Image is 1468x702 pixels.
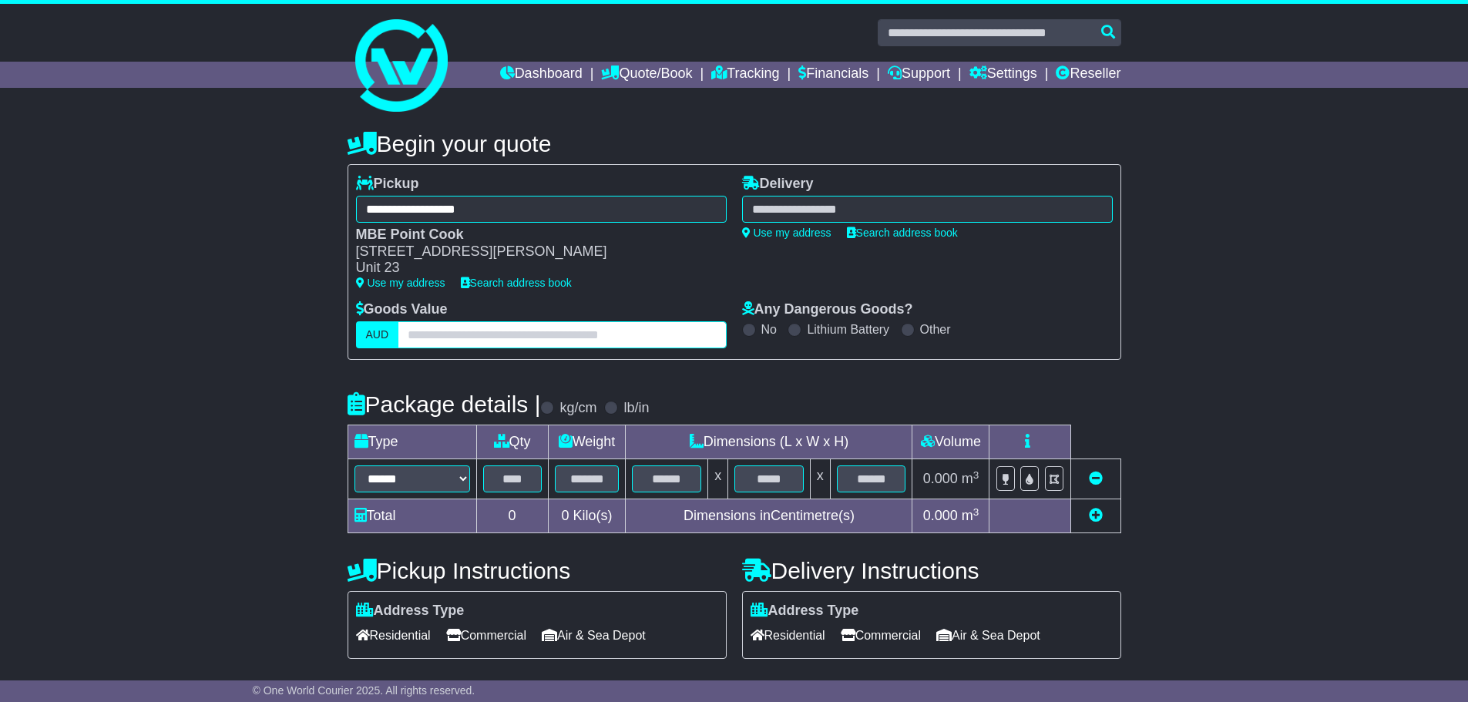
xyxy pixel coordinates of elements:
[356,260,711,277] div: Unit 23
[1089,508,1103,523] a: Add new item
[348,131,1121,156] h4: Begin your quote
[742,558,1121,583] h4: Delivery Instructions
[973,469,979,481] sup: 3
[920,322,951,337] label: Other
[356,321,399,348] label: AUD
[356,301,448,318] label: Goods Value
[708,459,728,499] td: x
[542,623,646,647] span: Air & Sea Depot
[751,623,825,647] span: Residential
[356,176,419,193] label: Pickup
[807,322,889,337] label: Lithium Battery
[348,391,541,417] h4: Package details |
[936,623,1040,647] span: Air & Sea Depot
[559,400,596,417] label: kg/cm
[548,499,626,533] td: Kilo(s)
[356,277,445,289] a: Use my address
[476,425,548,459] td: Qty
[973,506,979,518] sup: 3
[626,425,912,459] td: Dimensions (L x W x H)
[751,603,859,620] label: Address Type
[601,62,692,88] a: Quote/Book
[253,684,475,697] span: © One World Courier 2025. All rights reserved.
[461,277,572,289] a: Search address book
[623,400,649,417] label: lb/in
[348,425,476,459] td: Type
[561,508,569,523] span: 0
[548,425,626,459] td: Weight
[626,499,912,533] td: Dimensions in Centimetre(s)
[711,62,779,88] a: Tracking
[847,227,958,239] a: Search address book
[356,244,711,260] div: [STREET_ADDRESS][PERSON_NAME]
[841,623,921,647] span: Commercial
[742,301,913,318] label: Any Dangerous Goods?
[742,227,831,239] a: Use my address
[1056,62,1120,88] a: Reseller
[348,558,727,583] h4: Pickup Instructions
[761,322,777,337] label: No
[356,603,465,620] label: Address Type
[500,62,583,88] a: Dashboard
[348,499,476,533] td: Total
[446,623,526,647] span: Commercial
[962,471,979,486] span: m
[923,508,958,523] span: 0.000
[798,62,868,88] a: Financials
[356,623,431,647] span: Residential
[969,62,1037,88] a: Settings
[810,459,830,499] td: x
[962,508,979,523] span: m
[1089,471,1103,486] a: Remove this item
[923,471,958,486] span: 0.000
[356,227,711,244] div: MBE Point Cook
[912,425,989,459] td: Volume
[742,176,814,193] label: Delivery
[888,62,950,88] a: Support
[476,499,548,533] td: 0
